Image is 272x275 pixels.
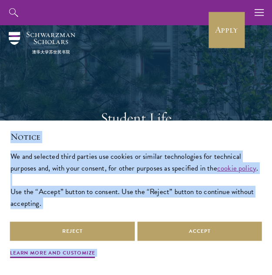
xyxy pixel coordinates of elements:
h2: Notice [10,131,262,143]
h1: Student Life [9,108,263,128]
a: cookie policy [217,163,256,174]
button: Learn more and customize [10,249,95,259]
button: Reject [10,221,135,241]
a: Apply [208,12,245,48]
div: We and selected third parties use cookies or similar technologies for technical purposes and, wit... [10,151,262,209]
button: Accept [138,221,262,241]
img: Schwarzman Scholars [9,32,75,54]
